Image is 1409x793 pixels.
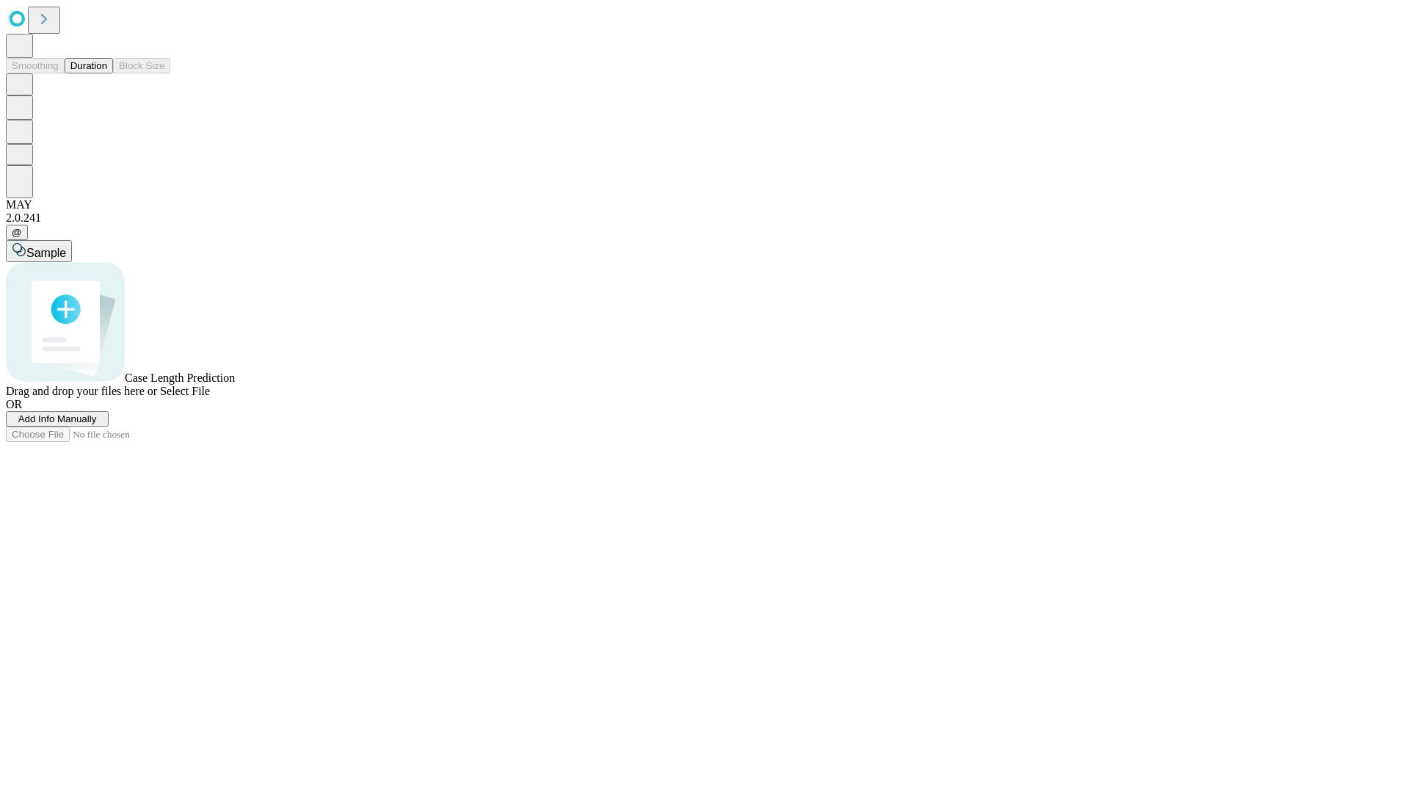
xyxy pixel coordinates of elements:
[26,247,66,259] span: Sample
[6,240,72,262] button: Sample
[6,411,109,427] button: Add Info Manually
[6,225,28,240] button: @
[6,198,1403,211] div: MAY
[65,58,113,73] button: Duration
[160,385,210,397] span: Select File
[6,211,1403,225] div: 2.0.241
[125,372,235,384] span: Case Length Prediction
[6,58,65,73] button: Smoothing
[6,385,157,397] span: Drag and drop your files here or
[12,227,22,238] span: @
[6,398,22,410] span: OR
[113,58,170,73] button: Block Size
[18,413,97,424] span: Add Info Manually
